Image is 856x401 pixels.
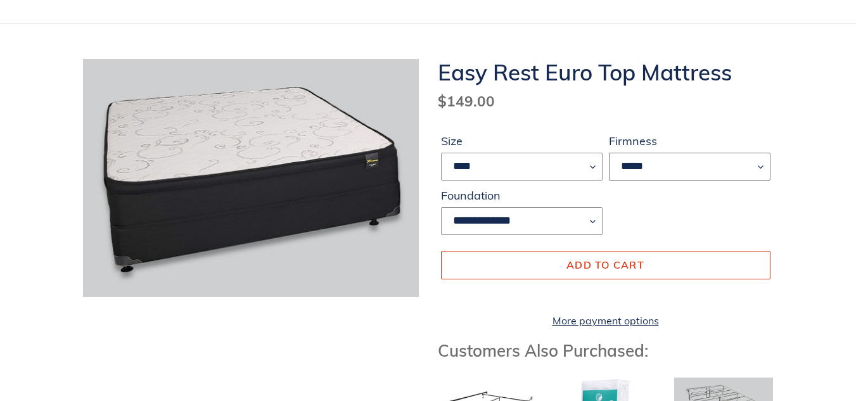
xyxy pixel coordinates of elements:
span: $149.00 [438,92,495,110]
label: Foundation [441,187,603,204]
button: Add to cart [441,251,770,279]
label: Size [441,132,603,150]
h1: Easy Rest Euro Top Mattress [438,59,774,86]
h3: Customers Also Purchased: [438,341,774,360]
span: Add to cart [566,258,644,271]
a: More payment options [441,313,770,328]
label: Firmness [609,132,770,150]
